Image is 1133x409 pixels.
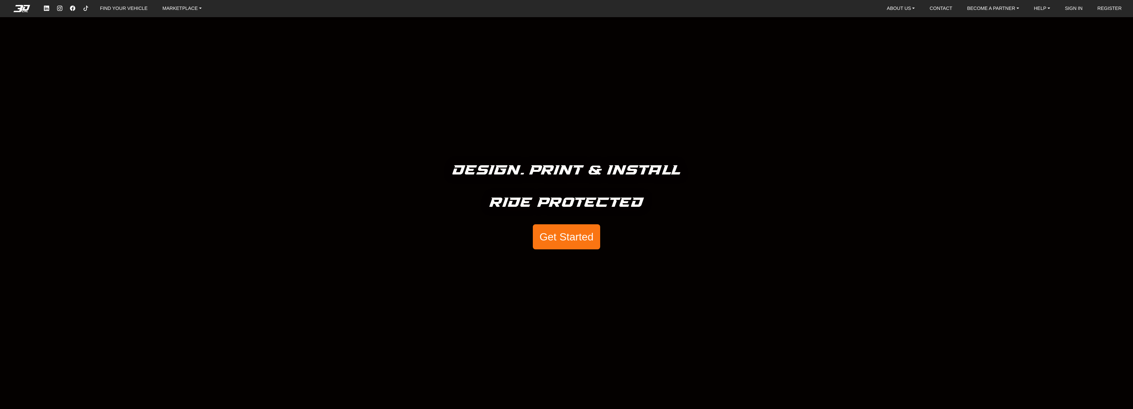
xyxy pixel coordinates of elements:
[1062,3,1085,14] a: SIGN IN
[1095,3,1124,14] a: REGISTER
[927,3,955,14] a: CONTACT
[490,192,644,214] h5: Ride Protected
[453,160,681,181] h5: Design. Print & Install
[1031,3,1053,14] a: HELP
[884,3,917,14] a: ABOUT US
[533,224,600,249] button: Get Started
[964,3,1021,14] a: BECOME A PARTNER
[160,3,204,14] a: MARKETPLACE
[97,3,150,14] a: FIND YOUR VEHICLE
